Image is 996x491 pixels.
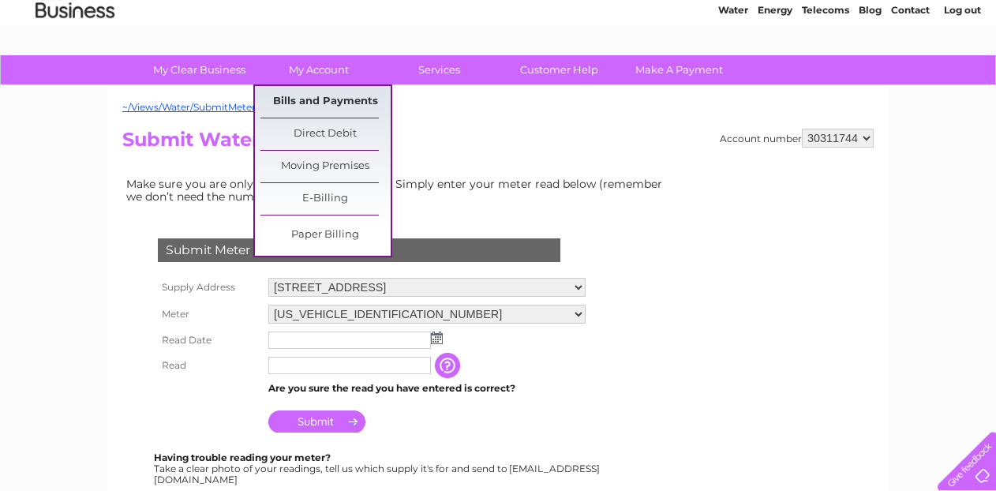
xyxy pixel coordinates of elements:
a: Telecoms [802,67,849,79]
th: Read [154,353,264,378]
input: Submit [268,410,365,433]
a: Log out [944,67,981,79]
a: My Account [254,55,384,84]
a: Services [374,55,504,84]
a: Contact [891,67,930,79]
th: Meter [154,301,264,328]
a: E-Billing [260,183,391,215]
a: Water [718,67,748,79]
a: Direct Debit [260,118,391,150]
a: Moving Premises [260,151,391,182]
a: 0333 014 3131 [698,8,807,28]
th: Supply Address [154,274,264,301]
a: Paper Billing [260,219,391,251]
b: Having trouble reading your meter? [154,452,331,463]
a: Blog [859,67,882,79]
a: My Clear Business [134,55,264,84]
div: Submit Meter Read [158,238,560,262]
img: logo.png [35,41,115,89]
td: Are you sure the read you have entered is correct? [264,378,590,399]
a: ~/Views/Water/SubmitMeterRead.cshtml [122,101,316,113]
a: Customer Help [494,55,624,84]
div: Account number [720,129,874,148]
th: Read Date [154,328,264,353]
input: Information [435,353,463,378]
td: Make sure you are only paying for what you use. Simply enter your meter read below (remember we d... [122,174,675,207]
a: Bills and Payments [260,86,391,118]
div: Clear Business is a trading name of Verastar Limited (registered in [GEOGRAPHIC_DATA] No. 3667643... [126,9,872,77]
a: Make A Payment [614,55,744,84]
h2: Submit Water Meter Read [122,129,874,159]
img: ... [431,332,443,344]
a: Energy [758,67,792,79]
div: Take a clear photo of your readings, tell us which supply it's for and send to [EMAIL_ADDRESS][DO... [154,452,602,485]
